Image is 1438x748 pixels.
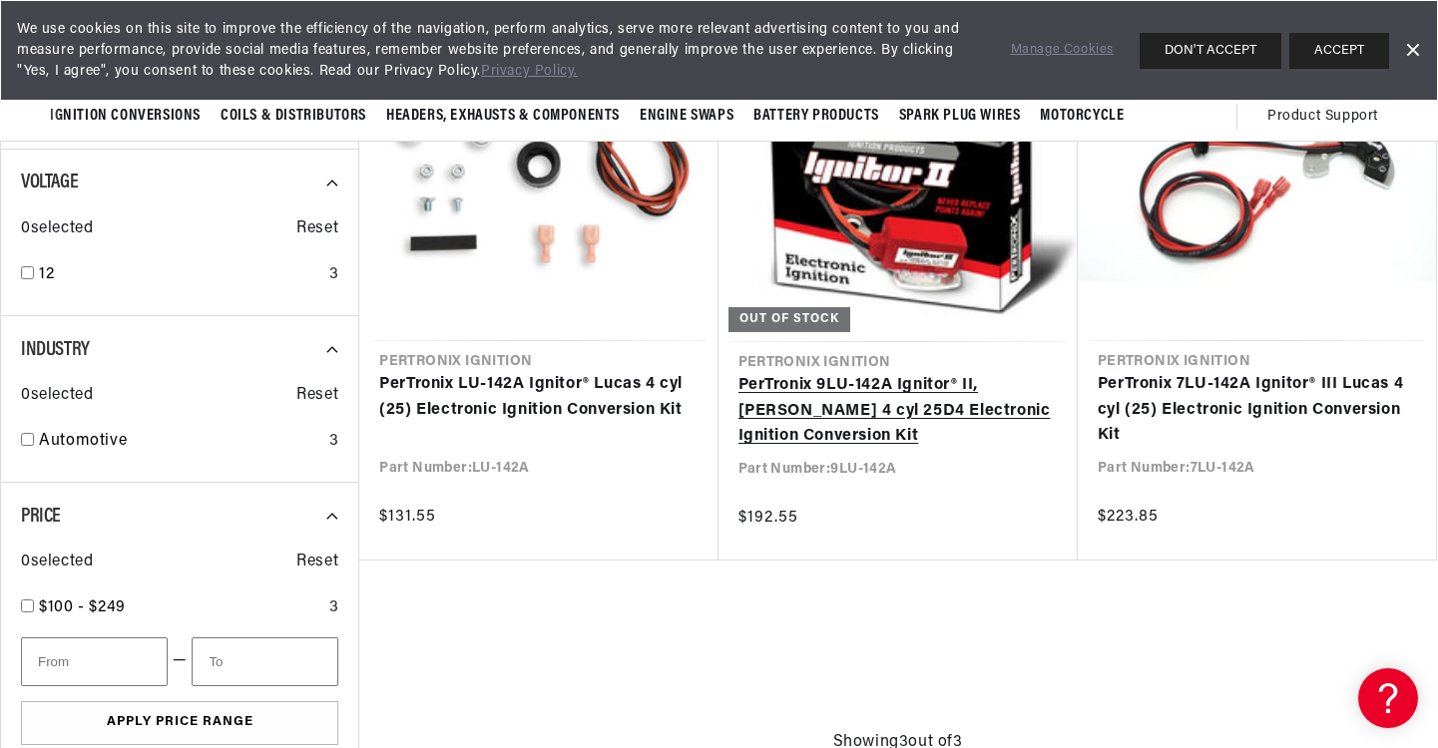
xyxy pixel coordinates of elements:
[21,507,61,527] span: Price
[221,106,366,127] span: Coils & Distributors
[296,550,338,575] span: Reset
[899,106,1021,127] span: Spark Plug Wires
[21,340,90,360] span: Industry
[296,216,338,242] span: Reset
[481,64,578,79] a: Privacy Policy.
[329,262,339,288] div: 3
[39,429,321,455] a: Automotive
[329,429,339,455] div: 3
[21,173,78,192] span: Voltage
[50,106,201,127] span: Ignition Conversions
[1267,106,1378,128] span: Product Support
[1011,40,1114,61] a: Manage Cookies
[630,93,743,140] summary: Engine Swaps
[211,93,376,140] summary: Coils & Distributors
[640,106,733,127] span: Engine Swaps
[1098,372,1416,449] a: PerTronix 7LU-142A Ignitor® III Lucas 4 cyl (25) Electronic Ignition Conversion Kit
[17,19,983,82] span: We use cookies on this site to improve the efficiency of the navigation, perform analytics, serve...
[1030,93,1134,140] summary: Motorcycle
[1397,36,1427,66] a: Dismiss Banner
[21,383,93,409] span: 0 selected
[379,372,698,423] a: PerTronix LU-142A Ignitor® Lucas 4 cyl (25) Electronic Ignition Conversion Kit
[376,93,630,140] summary: Headers, Exhausts & Components
[329,595,339,621] div: 3
[753,106,879,127] span: Battery Products
[743,93,889,140] summary: Battery Products
[1267,93,1388,141] summary: Product Support
[738,373,1058,450] a: PerTronix 9LU-142A Ignitor® II, [PERSON_NAME] 4 cyl 25D4 Electronic Ignition Conversion Kit
[386,106,620,127] span: Headers, Exhausts & Components
[39,262,321,288] a: 12
[889,93,1031,140] summary: Spark Plug Wires
[192,637,338,686] input: To
[1040,106,1124,127] span: Motorcycle
[173,648,188,674] span: —
[21,637,168,686] input: From
[50,93,211,140] summary: Ignition Conversions
[1140,33,1281,69] button: DON'T ACCEPT
[1289,33,1389,69] button: ACCEPT
[21,550,93,575] span: 0 selected
[21,216,93,242] span: 0 selected
[21,701,338,746] button: Apply Price Range
[39,599,126,615] span: $100 - $249
[296,383,338,409] span: Reset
